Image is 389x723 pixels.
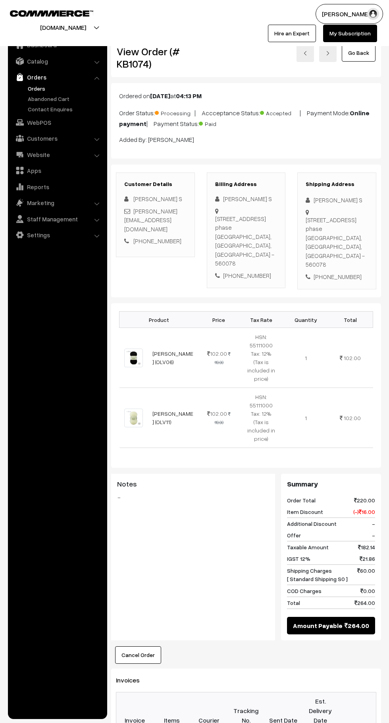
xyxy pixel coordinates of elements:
[354,599,375,607] span: 264.00
[367,8,379,20] img: user
[115,646,161,664] button: Cancel Order
[10,131,104,145] a: Customers
[345,621,369,630] span: 264.00
[287,508,323,516] span: Item Discount
[133,195,182,202] span: [PERSON_NAME] S
[354,496,375,504] span: 220.00
[119,91,373,101] p: Ordered on at
[124,349,143,367] img: 1000051451.jpg
[305,355,307,361] span: 1
[10,163,104,178] a: Apps
[10,180,104,194] a: Reports
[124,207,177,233] a: [PERSON_NAME][EMAIL_ADDRESS][DOMAIN_NAME]
[239,312,283,328] th: Tax Rate
[287,531,301,539] span: Offer
[119,312,199,328] th: Product
[119,107,373,128] p: Order Status: | Accceptance Status: | Payment Mode: | Payment Status:
[215,181,277,188] h3: Billing Address
[287,566,348,583] span: Shipping Charges [ Standard Shipping S0 ]
[342,44,376,62] a: Go Back
[287,496,316,504] span: Order Total
[10,147,104,162] a: Website
[116,676,149,684] span: Invoices
[199,312,239,328] th: Price
[293,621,343,630] span: Amount Payable
[12,17,114,37] button: [DOMAIN_NAME]
[10,54,104,68] a: Catalog
[10,70,104,84] a: Orders
[215,214,277,268] div: [STREET_ADDRESS] phase [GEOGRAPHIC_DATA], [GEOGRAPHIC_DATA], [GEOGRAPHIC_DATA] - 560078
[117,480,269,488] h3: Notes
[155,107,194,117] span: Processing
[287,480,375,488] h3: Summary
[287,543,329,551] span: Taxable Amount
[10,196,104,210] a: Marketing
[344,355,361,361] span: 102.00
[287,519,337,528] span: Additional Discount
[117,45,195,70] h2: View Order (# KB1074)
[10,228,104,242] a: Settings
[247,393,275,442] span: HSN: 55111000 Tax: 12% (Tax is included in price)
[150,92,170,100] b: [DATE]
[215,271,277,280] div: [PHONE_NUMBER]
[360,554,375,563] span: 21.86
[287,599,300,607] span: Total
[358,543,375,551] span: 182.14
[10,10,93,16] img: COMMMERCE
[260,107,300,117] span: Accepted
[215,194,277,204] div: [PERSON_NAME] S
[372,531,375,539] span: -
[124,409,143,427] img: 1000051446.jpg
[124,181,187,188] h3: Customer Details
[207,410,227,417] span: 102.00
[152,410,193,425] a: [PERSON_NAME] (OLV11)
[26,95,104,103] a: Abandoned Cart
[10,212,104,226] a: Staff Management
[316,4,383,24] button: [PERSON_NAME]…
[283,312,328,328] th: Quantity
[287,554,310,563] span: IGST 12%
[26,105,104,113] a: Contact Enquires
[247,333,275,382] span: HSN: 55111000 Tax: 12% (Tax is included in price)
[306,272,368,281] div: [PHONE_NUMBER]
[26,84,104,93] a: Orders
[152,350,193,365] a: [PERSON_NAME] (OLV06)
[10,115,104,130] a: WebPOS
[344,415,361,421] span: 102.00
[207,350,227,357] span: 102.00
[306,181,368,188] h3: Shipping Address
[357,566,375,583] span: 60.00
[119,135,373,144] p: Added By: [PERSON_NAME]
[287,587,322,595] span: COD Charges
[372,519,375,528] span: -
[306,215,368,269] div: [STREET_ADDRESS] phase [GEOGRAPHIC_DATA], [GEOGRAPHIC_DATA], [GEOGRAPHIC_DATA] - 560078
[117,492,269,502] blockquote: -
[133,237,181,244] a: [PHONE_NUMBER]
[305,415,307,421] span: 1
[323,25,377,42] a: My Subscription
[360,587,375,595] span: 0.00
[328,312,373,328] th: Total
[325,51,330,56] img: right-arrow.png
[10,8,79,17] a: COMMMERCE
[268,25,316,42] a: Hire an Expert
[303,51,308,56] img: left-arrow.png
[353,508,375,516] span: (-) 16.00
[306,196,368,205] div: [PERSON_NAME] S
[199,118,239,128] span: Paid
[176,92,202,100] b: 04:13 PM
